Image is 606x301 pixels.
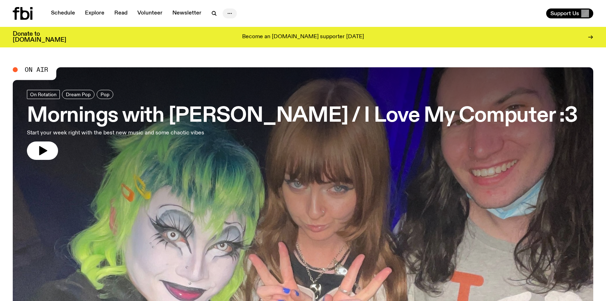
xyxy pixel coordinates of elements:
[546,8,593,18] button: Support Us
[242,34,364,40] p: Become an [DOMAIN_NAME] supporter [DATE]
[13,31,66,43] h3: Donate to [DOMAIN_NAME]
[62,90,95,99] a: Dream Pop
[27,106,578,126] h3: Mornings with [PERSON_NAME] / I Love My Computer :3
[30,92,57,97] span: On Rotation
[47,8,79,18] a: Schedule
[27,129,208,137] p: Start your week right with the best new music and some chaotic vibes
[133,8,167,18] a: Volunteer
[97,90,113,99] a: Pop
[550,10,579,17] span: Support Us
[81,8,109,18] a: Explore
[168,8,206,18] a: Newsletter
[110,8,132,18] a: Read
[25,66,48,73] span: On Air
[101,92,109,97] span: Pop
[27,90,578,160] a: Mornings with [PERSON_NAME] / I Love My Computer :3Start your week right with the best new music ...
[27,90,60,99] a: On Rotation
[66,92,91,97] span: Dream Pop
